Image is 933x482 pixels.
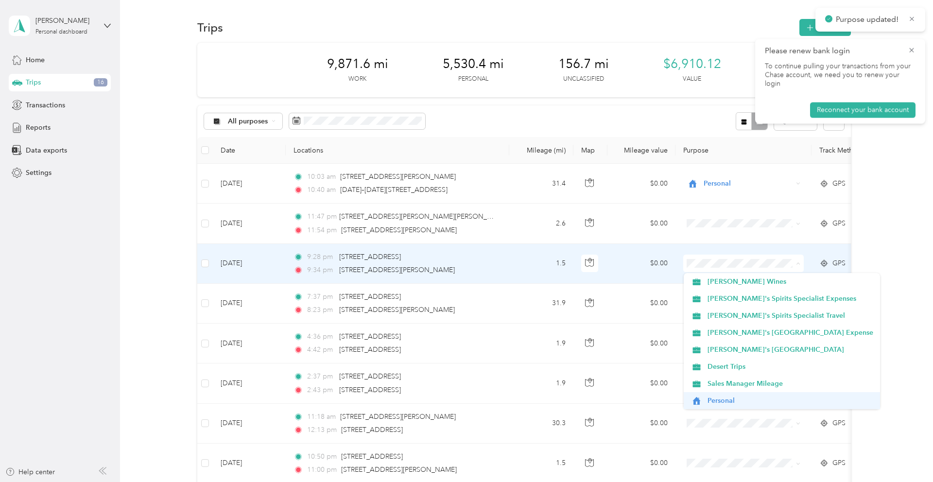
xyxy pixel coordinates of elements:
[708,361,873,372] span: Desert Trips
[832,458,846,468] span: GPS
[307,305,335,315] span: 8:23 pm
[340,413,456,421] span: [STREET_ADDRESS][PERSON_NAME]
[340,172,456,181] span: [STREET_ADDRESS][PERSON_NAME]
[607,404,675,444] td: $0.00
[558,56,609,72] span: 156.7 mi
[341,226,457,234] span: [STREET_ADDRESS][PERSON_NAME]
[339,345,401,354] span: [STREET_ADDRESS]
[509,324,573,363] td: 1.9
[675,137,812,164] th: Purpose
[832,258,846,269] span: GPS
[213,164,286,204] td: [DATE]
[307,225,337,236] span: 11:54 pm
[708,327,873,338] span: [PERSON_NAME]'s [GEOGRAPHIC_DATA] Expense
[213,284,286,324] td: [DATE]
[307,385,335,396] span: 2:43 pm
[26,122,51,133] span: Reports
[339,212,509,221] span: [STREET_ADDRESS][PERSON_NAME][PERSON_NAME]
[307,292,335,302] span: 7:37 pm
[307,172,336,182] span: 10:03 am
[708,396,873,406] span: Personal
[26,55,45,65] span: Home
[563,75,604,84] p: Unclassified
[765,62,916,89] p: To continue pulling your transactions from your Chase account, we need you to renew your login
[708,379,873,389] span: Sales Manager Mileage
[708,276,873,287] span: [PERSON_NAME] Wines
[341,426,403,434] span: [STREET_ADDRESS]
[286,137,509,164] th: Locations
[509,363,573,403] td: 1.9
[348,75,366,84] p: Work
[812,137,880,164] th: Track Method
[607,363,675,403] td: $0.00
[339,293,401,301] span: [STREET_ADDRESS]
[708,344,873,355] span: [PERSON_NAME]'s [GEOGRAPHIC_DATA]
[879,428,933,482] iframe: Everlance-gr Chat Button Frame
[228,118,268,125] span: All purposes
[26,145,67,155] span: Data exports
[26,77,41,87] span: Trips
[607,284,675,324] td: $0.00
[573,137,607,164] th: Map
[836,14,901,26] p: Purpose updated!
[443,56,504,72] span: 5,530.4 mi
[35,16,96,26] div: [PERSON_NAME]
[213,404,286,444] td: [DATE]
[832,218,846,229] span: GPS
[213,324,286,363] td: [DATE]
[307,344,335,355] span: 4:42 pm
[213,363,286,403] td: [DATE]
[704,178,793,189] span: Personal
[339,386,401,394] span: [STREET_ADDRESS]
[607,137,675,164] th: Mileage value
[765,45,901,57] p: Please renew bank login
[509,204,573,243] td: 2.6
[307,425,337,435] span: 12:13 pm
[5,467,55,477] button: Help center
[307,265,335,275] span: 9:34 pm
[94,78,107,87] span: 16
[810,102,916,118] button: Reconnect your bank account
[339,332,401,341] span: [STREET_ADDRESS]
[327,56,388,72] span: 9,871.6 mi
[832,178,846,189] span: GPS
[340,186,448,194] span: [DATE]–[DATE][STREET_ADDRESS]
[339,266,455,274] span: [STREET_ADDRESS][PERSON_NAME]
[26,100,65,110] span: Transactions
[213,137,286,164] th: Date
[607,244,675,284] td: $0.00
[509,137,573,164] th: Mileage (mi)
[799,19,851,36] button: New trip
[307,451,337,462] span: 10:50 pm
[341,452,403,461] span: [STREET_ADDRESS]
[307,185,336,195] span: 10:40 am
[307,211,335,222] span: 11:47 pm
[213,204,286,243] td: [DATE]
[708,293,873,304] span: [PERSON_NAME]'s Spirits Specialist Expenses
[35,29,87,35] div: Personal dashboard
[708,310,873,321] span: [PERSON_NAME]'s Spirits Specialist Travel
[509,244,573,284] td: 1.5
[307,331,335,342] span: 4:36 pm
[341,465,457,474] span: [STREET_ADDRESS][PERSON_NAME]
[607,324,675,363] td: $0.00
[307,371,335,382] span: 2:37 pm
[458,75,488,84] p: Personal
[26,168,52,178] span: Settings
[339,372,401,380] span: [STREET_ADDRESS]
[683,75,701,84] p: Value
[197,22,223,33] h1: Trips
[509,404,573,444] td: 30.3
[307,412,336,422] span: 11:18 am
[832,418,846,429] span: GPS
[339,253,401,261] span: [STREET_ADDRESS]
[307,252,335,262] span: 9:28 pm
[607,204,675,243] td: $0.00
[213,244,286,284] td: [DATE]
[663,56,721,72] span: $6,910.12
[607,164,675,204] td: $0.00
[339,306,455,314] span: [STREET_ADDRESS][PERSON_NAME]
[307,465,337,475] span: 11:00 pm
[509,284,573,324] td: 31.9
